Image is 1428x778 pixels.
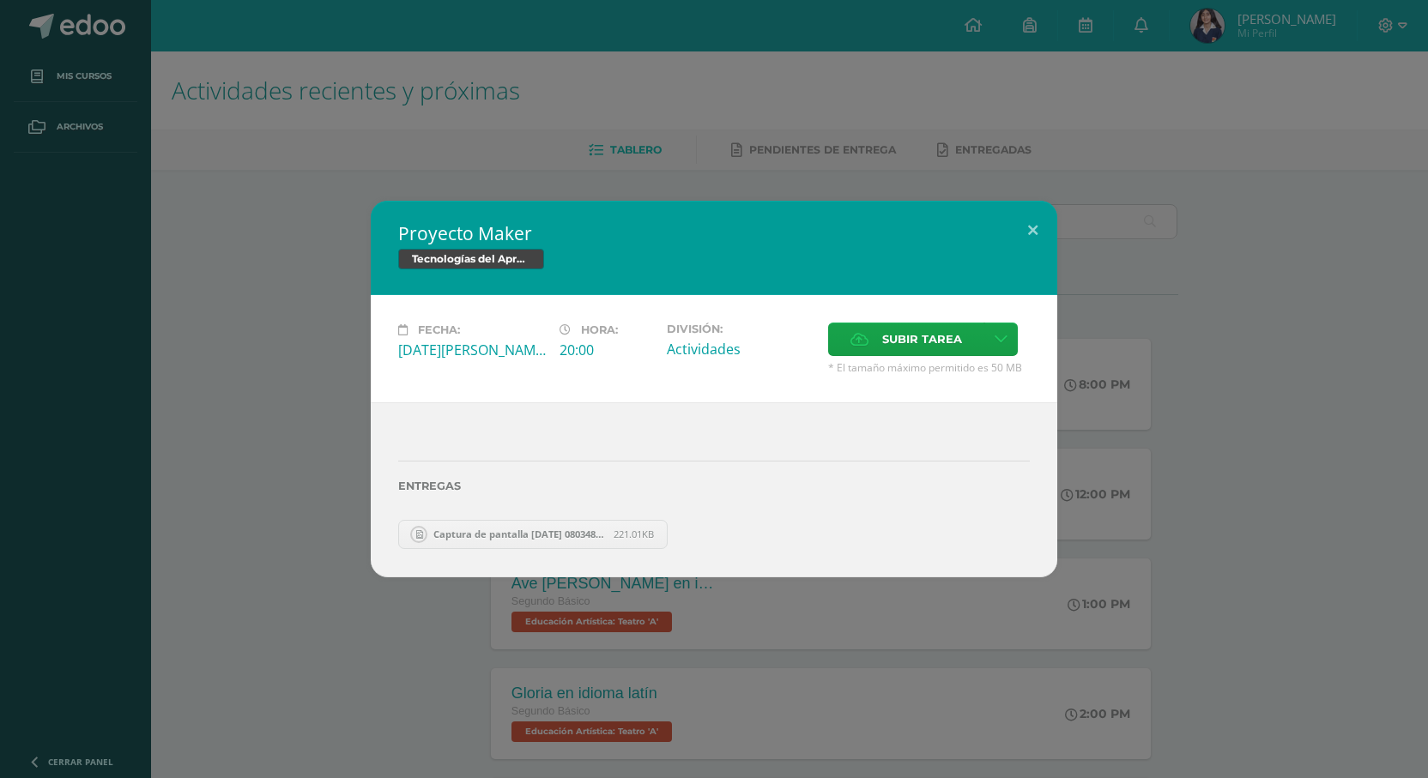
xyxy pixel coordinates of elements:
span: Hora: [581,323,618,336]
span: Tecnologías del Aprendizaje y la Comunicación [398,249,544,269]
div: 20:00 [560,341,653,359]
span: Subir tarea [882,323,962,355]
div: Actividades [667,340,814,359]
span: Captura de pantalla [DATE] 080348.png [425,528,614,540]
div: [DATE][PERSON_NAME] [398,341,546,359]
span: * El tamaño máximo permitido es 50 MB [828,360,1030,375]
h2: Proyecto Maker [398,221,1030,245]
button: Close (Esc) [1008,201,1057,259]
label: Entregas [398,479,1030,492]
label: División: [667,323,814,335]
a: Captura de pantalla 2025-08-12 080348.png [398,520,668,549]
span: 221.01KB [614,528,654,540]
span: Fecha: [418,323,460,336]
